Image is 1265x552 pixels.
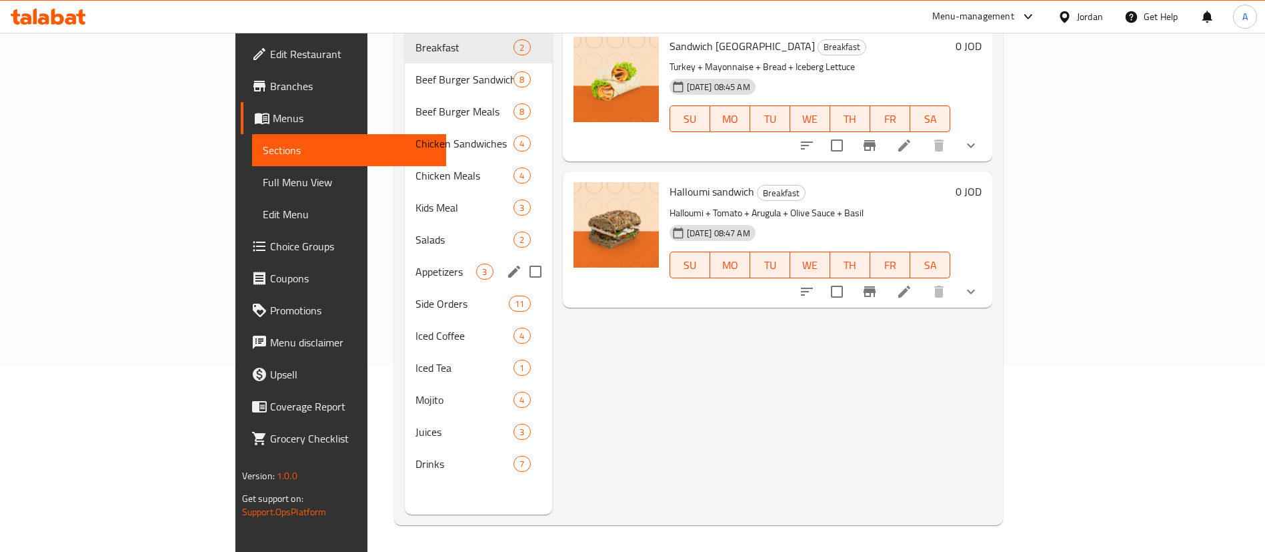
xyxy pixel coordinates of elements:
span: Sandwich [GEOGRAPHIC_DATA] [670,36,815,56]
a: Promotions [241,294,447,326]
div: Salads2 [405,224,551,256]
span: Iced Coffee [415,328,513,344]
span: Breakfast [415,39,513,55]
button: edit [504,262,524,282]
div: items [476,264,493,280]
a: Coupons [241,262,447,294]
span: Chicken Meals [415,168,513,184]
button: Branch-specific-item [854,276,886,308]
span: 4 [514,330,529,342]
p: Turkey + Mayonnaise + Bread + Iceberg Lettuce [670,59,951,75]
span: Select to update [823,278,851,306]
div: Menu-management [932,9,1014,25]
span: 4 [514,137,529,150]
div: Breakfast [757,185,806,201]
div: Salads [415,232,513,248]
span: Side Orders [415,296,509,312]
a: Menu disclaimer [241,326,447,358]
span: Upsell [270,366,436,382]
nav: Menu sections [405,26,551,485]
div: items [513,71,530,87]
div: Jordan [1077,9,1103,24]
a: Menus [241,102,447,134]
div: items [513,456,530,472]
span: Edit Menu [263,206,436,222]
span: Iced Tea [415,360,513,376]
div: Chicken Meals4 [405,160,551,192]
span: Choice Groups [270,238,436,254]
span: Beef Burger Meals [415,103,513,119]
a: Edit menu item [896,284,912,300]
span: 4 [514,394,529,406]
span: Grocery Checklist [270,431,436,447]
span: 2 [514,234,529,246]
button: FR [870,252,910,278]
div: Breakfast [818,39,866,55]
span: Promotions [270,302,436,318]
span: Halloumi sandwich [670,182,754,202]
button: MO [710,105,750,132]
button: MO [710,252,750,278]
span: Appetizers [415,264,476,280]
a: Coverage Report [241,390,447,423]
span: Sections [263,142,436,158]
span: 8 [514,105,529,118]
span: [DATE] 08:47 AM [682,227,756,240]
span: Coupons [270,270,436,286]
span: 3 [514,202,529,214]
span: Full Menu View [263,174,436,190]
a: Full Menu View [252,166,447,198]
div: Iced Tea1 [405,352,551,384]
span: Version: [242,467,275,485]
a: Branches [241,70,447,102]
span: [DATE] 08:45 AM [682,81,756,93]
a: Sections [252,134,447,166]
span: Juices [415,424,513,440]
div: items [513,39,530,55]
span: TH [836,256,865,275]
span: 1 [514,362,529,374]
span: MO [716,109,745,129]
span: Mojito [415,392,513,408]
span: 2 [514,41,529,54]
button: WE [790,105,830,132]
span: Kids Meal [415,200,513,216]
img: Halloumi sandwich [573,182,659,268]
p: Halloumi + Tomato + Arugula + Olive Sauce + Basil [670,205,951,222]
span: SU [676,256,705,275]
div: Drinks [415,456,513,472]
button: SU [670,252,710,278]
span: 4 [514,170,529,182]
div: items [513,392,530,408]
a: Edit Menu [252,198,447,230]
div: Kids Meal3 [405,192,551,224]
span: 8 [514,73,529,86]
span: SU [676,109,705,129]
span: 1.0.0 [277,467,297,485]
svg: Show Choices [963,137,979,154]
div: Appetizers3edit [405,256,551,288]
a: Upsell [241,358,447,390]
div: Side Orders11 [405,288,551,320]
button: FR [870,105,910,132]
button: TU [750,105,790,132]
div: items [513,232,530,248]
h6: 0 JOD [956,182,982,201]
div: items [513,424,530,440]
span: WE [796,109,825,129]
span: 7 [514,458,529,471]
button: WE [790,252,830,278]
button: TH [830,252,870,278]
span: Menus [273,110,436,126]
a: Edit Restaurant [241,38,447,70]
span: Beef Burger Sandwiches [415,71,513,87]
span: Chicken Sandwiches [415,135,513,152]
span: TU [756,109,785,129]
